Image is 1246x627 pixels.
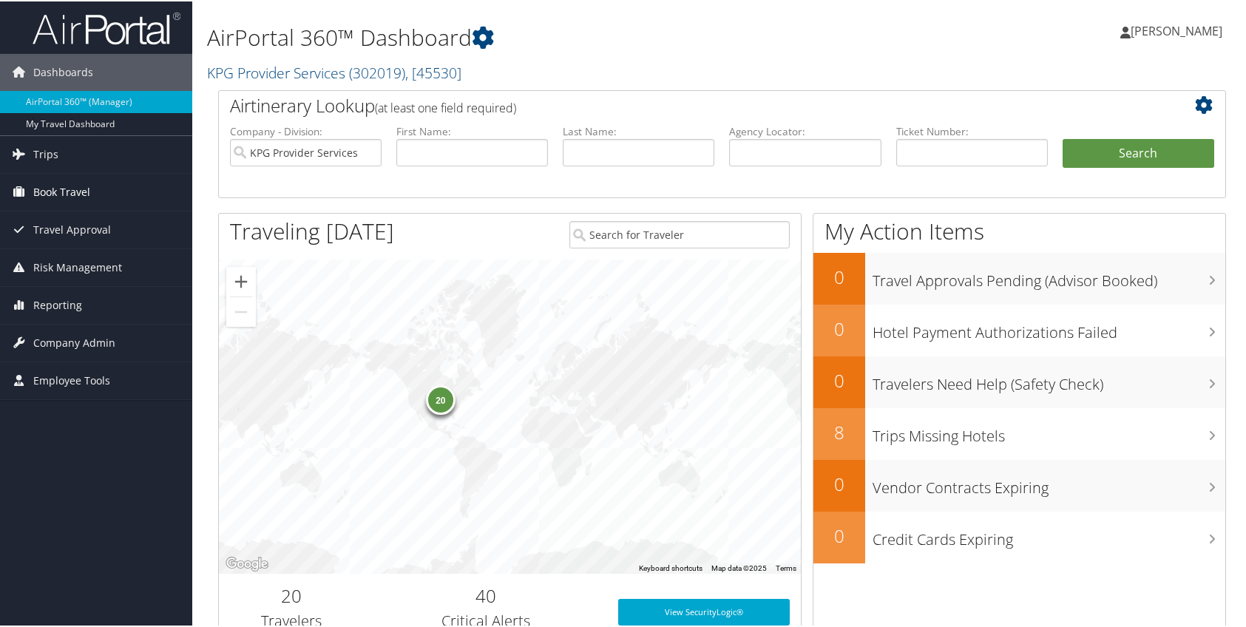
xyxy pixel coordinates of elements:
a: 0Travelers Need Help (Safety Check) [813,355,1225,407]
label: First Name: [396,123,548,138]
a: Open this area in Google Maps (opens a new window) [223,553,271,572]
img: Google [223,553,271,572]
button: Zoom in [226,265,256,295]
label: Company - Division: [230,123,382,138]
h1: AirPortal 360™ Dashboard [207,21,894,52]
span: ( 302019 ) [349,61,405,81]
h2: 0 [813,263,865,288]
a: View SecurityLogic® [618,597,790,624]
div: 20 [426,384,456,413]
label: Last Name: [563,123,714,138]
span: Dashboards [33,52,93,89]
button: Zoom out [226,296,256,325]
span: Employee Tools [33,361,110,398]
button: Search [1063,138,1214,167]
a: 0Credit Cards Expiring [813,510,1225,562]
label: Agency Locator: [729,123,881,138]
h3: Trips Missing Hotels [873,417,1225,445]
h2: 0 [813,470,865,495]
a: 8Trips Missing Hotels [813,407,1225,458]
a: 0Travel Approvals Pending (Advisor Booked) [813,251,1225,303]
span: Book Travel [33,172,90,209]
a: 0Hotel Payment Authorizations Failed [813,303,1225,355]
h2: 20 [230,582,353,607]
span: Company Admin [33,323,115,360]
label: Ticket Number: [896,123,1048,138]
a: 0Vendor Contracts Expiring [813,458,1225,510]
span: Travel Approval [33,210,111,247]
span: Reporting [33,285,82,322]
span: Risk Management [33,248,122,285]
button: Keyboard shortcuts [639,562,702,572]
h2: 0 [813,522,865,547]
a: KPG Provider Services [207,61,461,81]
h3: Travelers Need Help (Safety Check) [873,365,1225,393]
span: Map data ©2025 [711,563,767,571]
h2: 0 [813,315,865,340]
h2: 8 [813,418,865,444]
span: [PERSON_NAME] [1131,21,1222,38]
a: Terms (opens in new tab) [776,563,796,571]
span: , [ 45530 ] [405,61,461,81]
h3: Travel Approvals Pending (Advisor Booked) [873,262,1225,290]
h1: My Action Items [813,214,1225,245]
span: (at least one field required) [375,98,516,115]
a: [PERSON_NAME] [1120,7,1237,52]
span: Trips [33,135,58,172]
input: Search for Traveler [569,220,790,247]
h2: 0 [813,367,865,392]
img: airportal-logo.png [33,10,180,44]
h3: Credit Cards Expiring [873,521,1225,549]
h3: Vendor Contracts Expiring [873,469,1225,497]
h2: 40 [376,582,596,607]
h3: Hotel Payment Authorizations Failed [873,313,1225,342]
h1: Traveling [DATE] [230,214,394,245]
h2: Airtinerary Lookup [230,92,1131,117]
